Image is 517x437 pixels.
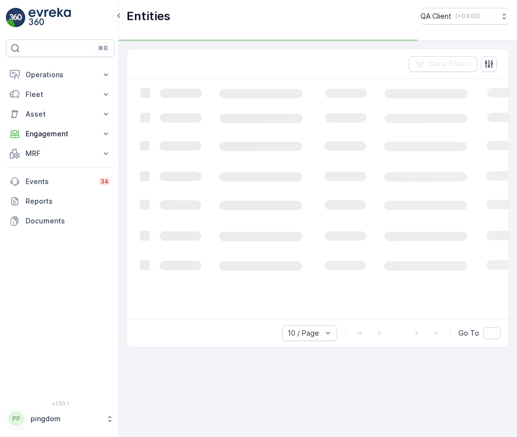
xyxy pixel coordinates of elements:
[6,172,115,191] a: Events34
[6,408,115,429] button: PPpingdom
[458,328,479,338] span: Go To
[6,85,115,104] button: Fleet
[420,8,509,25] button: QA Client(+03:00)
[26,216,111,226] p: Documents
[26,129,95,139] p: Engagement
[455,12,481,20] p: ( +03:00 )
[420,11,452,21] p: QA Client
[6,8,26,28] img: logo
[26,90,95,99] p: Fleet
[6,191,115,211] a: Reports
[127,8,170,24] p: Entities
[6,124,115,144] button: Engagement
[26,109,95,119] p: Asset
[8,411,24,427] div: PP
[6,104,115,124] button: Asset
[29,8,71,28] img: logo_light-DOdMpM7g.png
[6,144,115,163] button: MRF
[100,178,109,186] p: 34
[31,414,101,424] p: pingdom
[26,196,111,206] p: Reports
[6,211,115,231] a: Documents
[26,177,93,187] p: Events
[26,70,95,80] p: Operations
[428,59,471,69] p: Clear Filters
[6,65,115,85] button: Operations
[6,401,115,406] span: v 1.50.1
[98,44,108,52] p: ⌘B
[409,56,477,72] button: Clear Filters
[26,149,95,158] p: MRF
